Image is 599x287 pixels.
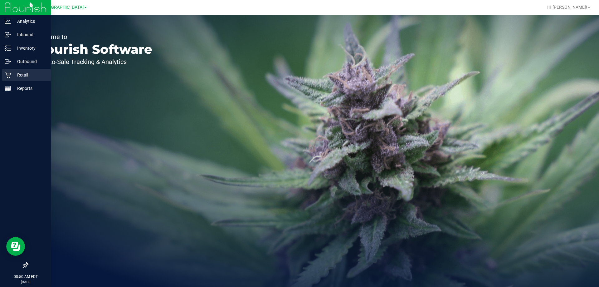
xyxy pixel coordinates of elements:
[5,58,11,65] inline-svg: Outbound
[11,17,48,25] p: Analytics
[5,85,11,92] inline-svg: Reports
[3,280,48,284] p: [DATE]
[3,274,48,280] p: 08:50 AM EDT
[11,58,48,65] p: Outbound
[11,44,48,52] p: Inventory
[34,59,152,65] p: Seed-to-Sale Tracking & Analytics
[11,31,48,38] p: Inbound
[5,18,11,24] inline-svg: Analytics
[5,45,11,51] inline-svg: Inventory
[11,85,48,92] p: Reports
[547,5,587,10] span: Hi, [PERSON_NAME]!
[41,5,84,10] span: [GEOGRAPHIC_DATA]
[34,43,152,56] p: Flourish Software
[34,34,152,40] p: Welcome to
[5,72,11,78] inline-svg: Retail
[6,237,25,256] iframe: Resource center
[11,71,48,79] p: Retail
[5,32,11,38] inline-svg: Inbound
